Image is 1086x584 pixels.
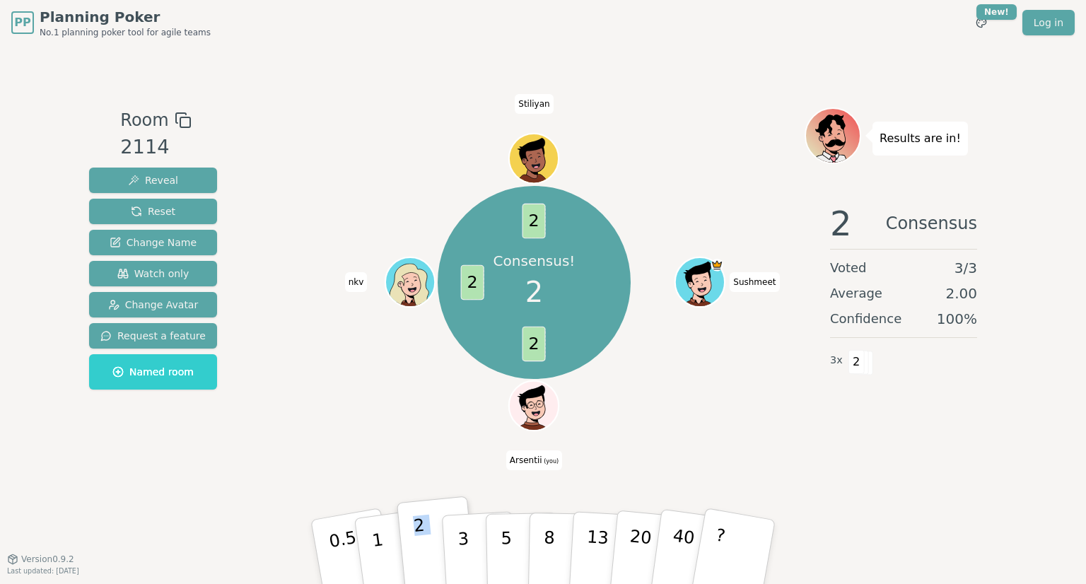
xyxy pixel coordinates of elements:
[880,129,961,148] p: Results are in!
[461,265,484,300] span: 2
[886,206,977,240] span: Consensus
[937,309,977,329] span: 100 %
[711,259,724,271] span: Sushmeet is the host
[131,204,175,218] span: Reset
[954,258,977,278] span: 3 / 3
[14,14,30,31] span: PP
[89,354,217,390] button: Named room
[40,7,211,27] span: Planning Poker
[830,353,843,368] span: 3 x
[11,7,211,38] a: PPPlanning PokerNo.1 planning poker tool for agile teams
[506,450,562,470] span: Click to change your name
[89,168,217,193] button: Reveal
[89,261,217,286] button: Watch only
[848,350,865,374] span: 2
[969,10,994,35] button: New!
[89,199,217,224] button: Reset
[945,284,977,303] span: 2.00
[110,235,197,250] span: Change Name
[89,230,217,255] button: Change Name
[117,267,189,281] span: Watch only
[830,206,852,240] span: 2
[100,329,206,343] span: Request a feature
[21,554,74,565] span: Version 0.9.2
[522,204,546,239] span: 2
[120,107,168,133] span: Room
[108,298,199,312] span: Change Avatar
[120,133,191,162] div: 2114
[89,292,217,317] button: Change Avatar
[830,258,867,278] span: Voted
[493,251,575,271] p: Consensus!
[89,323,217,349] button: Request a feature
[40,27,211,38] span: No.1 planning poker tool for agile teams
[515,94,553,114] span: Click to change your name
[730,272,779,292] span: Click to change your name
[976,4,1017,20] div: New!
[525,271,543,313] span: 2
[510,382,557,429] button: Click to change your avatar
[522,327,546,362] span: 2
[830,309,901,329] span: Confidence
[345,272,368,292] span: Click to change your name
[7,554,74,565] button: Version0.9.2
[128,173,178,187] span: Reveal
[542,458,559,465] span: (you)
[830,284,882,303] span: Average
[1022,10,1075,35] a: Log in
[112,365,194,379] span: Named room
[7,567,79,575] span: Last updated: [DATE]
